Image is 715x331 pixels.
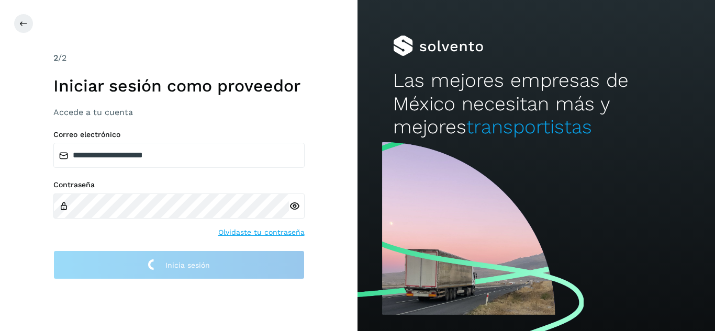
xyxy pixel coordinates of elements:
label: Correo electrónico [53,130,305,139]
button: Inicia sesión [53,250,305,279]
span: transportistas [466,116,592,138]
h1: Iniciar sesión como proveedor [53,76,305,96]
span: Inicia sesión [165,261,210,269]
a: Olvidaste tu contraseña [218,227,305,238]
span: 2 [53,53,58,63]
h2: Las mejores empresas de México necesitan más y mejores [393,69,679,139]
div: /2 [53,52,305,64]
h3: Accede a tu cuenta [53,107,305,117]
label: Contraseña [53,180,305,189]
